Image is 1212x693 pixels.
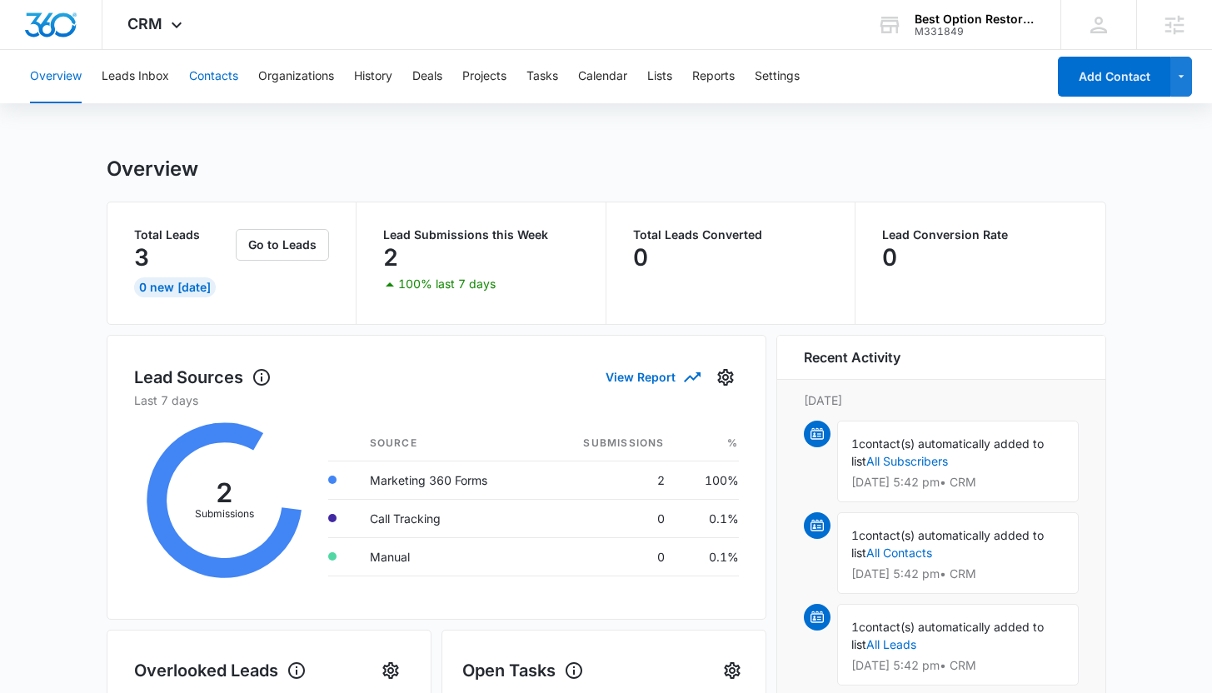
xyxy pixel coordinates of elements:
td: 0.1% [678,499,739,537]
a: All Leads [866,637,916,651]
td: Call Tracking [357,499,541,537]
div: 0 New [DATE] [134,277,216,297]
button: Lists [647,50,672,103]
button: Overview [30,50,82,103]
td: Marketing 360 Forms [357,461,541,499]
button: Organizations [258,50,334,103]
a: Go to Leads [236,237,329,252]
p: 0 [882,244,897,271]
button: Leads Inbox [102,50,169,103]
p: [DATE] [804,391,1079,409]
p: Total Leads [134,229,233,241]
button: Add Contact [1058,57,1170,97]
button: Projects [462,50,506,103]
p: [DATE] 5:42 pm • CRM [851,568,1065,580]
a: All Subscribers [866,454,948,468]
button: Settings [377,657,404,684]
p: Total Leads Converted [633,229,829,241]
a: All Contacts [866,546,932,560]
p: [DATE] 5:42 pm • CRM [851,476,1065,488]
div: account name [915,12,1036,26]
span: contact(s) automatically added to list [851,620,1044,651]
td: Manual [357,537,541,576]
h1: Lead Sources [134,365,272,390]
button: Calendar [578,50,627,103]
h1: Overlooked Leads [134,658,307,683]
p: Lead Conversion Rate [882,229,1079,241]
div: account id [915,26,1036,37]
span: 1 [851,620,859,634]
button: Go to Leads [236,229,329,261]
span: contact(s) automatically added to list [851,528,1044,560]
td: 2 [541,461,678,499]
h1: Open Tasks [462,658,584,683]
button: History [354,50,392,103]
button: Deals [412,50,442,103]
button: Tasks [526,50,558,103]
button: Settings [755,50,800,103]
p: Last 7 days [134,391,739,409]
button: Contacts [189,50,238,103]
button: Settings [712,364,739,391]
p: [DATE] 5:42 pm • CRM [851,660,1065,671]
td: 0 [541,537,678,576]
h6: Recent Activity [804,347,900,367]
span: CRM [127,15,162,32]
button: Settings [719,657,746,684]
td: 0 [541,499,678,537]
button: View Report [606,362,699,391]
td: 100% [678,461,739,499]
th: Source [357,426,541,461]
th: Submissions [541,426,678,461]
button: Reports [692,50,735,103]
p: 0 [633,244,648,271]
p: 3 [134,244,149,271]
span: contact(s) automatically added to list [851,436,1044,468]
p: 2 [383,244,398,271]
span: 1 [851,436,859,451]
h1: Overview [107,157,198,182]
span: 1 [851,528,859,542]
th: % [678,426,739,461]
p: 100% last 7 days [398,278,496,290]
td: 0.1% [678,537,739,576]
p: Lead Submissions this Week [383,229,579,241]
